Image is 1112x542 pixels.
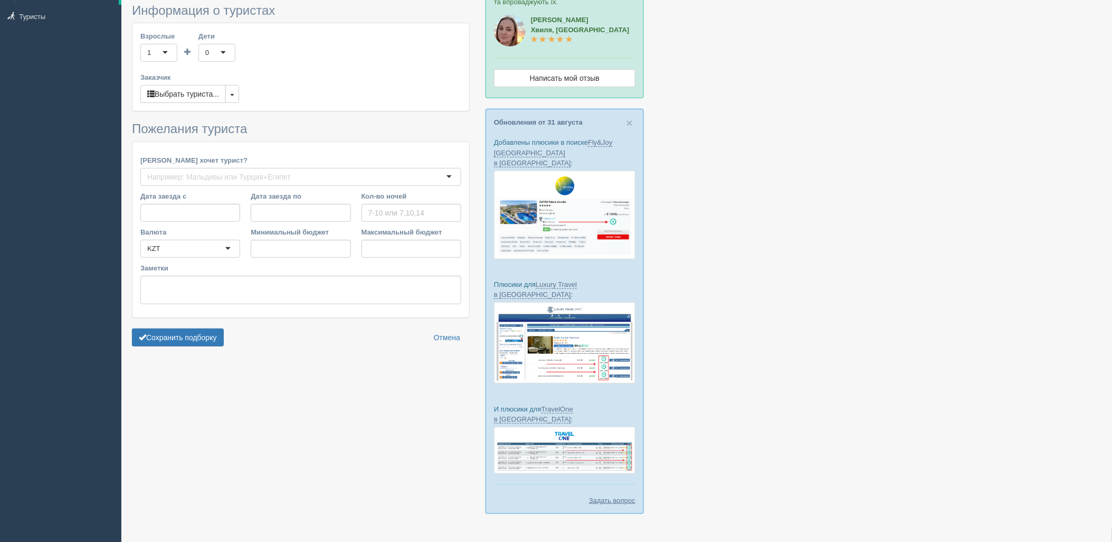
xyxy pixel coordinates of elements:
[132,122,247,136] span: Пожелания туриста
[251,227,350,237] label: Минимальный бюджет
[531,16,630,44] a: [PERSON_NAME]Хвиля, [GEOGRAPHIC_DATA]
[494,405,573,424] a: TravelOne в [GEOGRAPHIC_DATA]
[251,191,350,201] label: Дата заезда по
[494,137,635,167] p: Добавлены плюсики в поиске :
[626,117,633,128] button: Close
[626,117,633,129] span: ×
[494,171,635,259] img: fly-joy-de-proposal-crm-for-travel-agency.png
[427,329,467,347] a: Отмена
[147,48,151,58] div: 1
[132,4,470,17] h3: Информация о туристах
[140,263,461,273] label: Заметки
[362,191,461,201] label: Кол-во ночей
[140,31,177,41] label: Взрослые
[589,496,635,506] a: Задать вопрос
[362,204,461,222] input: 7-10 или 7,10,14
[140,85,226,103] button: Выбрать туриста...
[494,427,635,474] img: travel-one-%D0%BF%D1%96%D0%B4%D0%B1%D1%96%D1%80%D0%BA%D0%B0-%D1%81%D1%80%D0%BC-%D0%B4%D0%BB%D1%8F...
[140,72,461,82] label: Заказчик
[494,279,635,300] p: Плюсики для :
[147,244,160,254] div: KZT
[140,227,240,237] label: Валюта
[494,281,577,299] a: Luxury Travel в [GEOGRAPHIC_DATA]
[132,329,224,347] button: Сохранить подборку
[198,31,235,41] label: Дети
[494,404,635,424] p: И плюсики для :
[140,155,461,165] label: [PERSON_NAME] хочет турист?
[147,172,294,182] input: Например: Мальдивы или Турция+Египет
[205,48,209,58] div: 0
[494,138,613,167] a: Fly&Joy [GEOGRAPHIC_DATA] в [GEOGRAPHIC_DATA]
[494,118,583,126] a: Обновления от 31 августа
[494,302,635,384] img: luxury-travel-%D0%BF%D0%BE%D0%B4%D0%B1%D0%BE%D1%80%D0%BA%D0%B0-%D1%81%D1%80%D0%BC-%D0%B4%D0%BB%D1...
[494,69,635,87] a: Написать мой отзыв
[362,227,461,237] label: Максимальный бюджет
[140,191,240,201] label: Дата заезда с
